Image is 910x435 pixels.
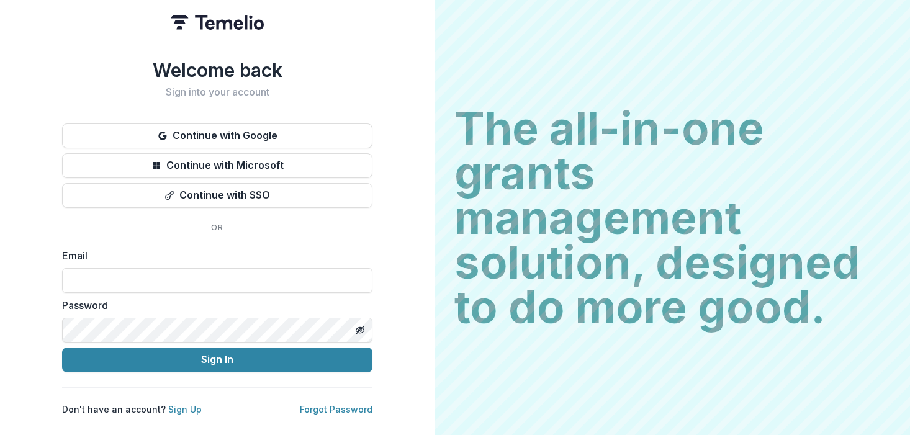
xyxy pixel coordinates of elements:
[62,153,372,178] button: Continue with Microsoft
[350,320,370,340] button: Toggle password visibility
[62,298,365,313] label: Password
[62,183,372,208] button: Continue with SSO
[62,123,372,148] button: Continue with Google
[62,248,365,263] label: Email
[168,404,202,415] a: Sign Up
[300,404,372,415] a: Forgot Password
[62,59,372,81] h1: Welcome back
[62,403,202,416] p: Don't have an account?
[62,86,372,98] h2: Sign into your account
[171,15,264,30] img: Temelio
[62,348,372,372] button: Sign In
